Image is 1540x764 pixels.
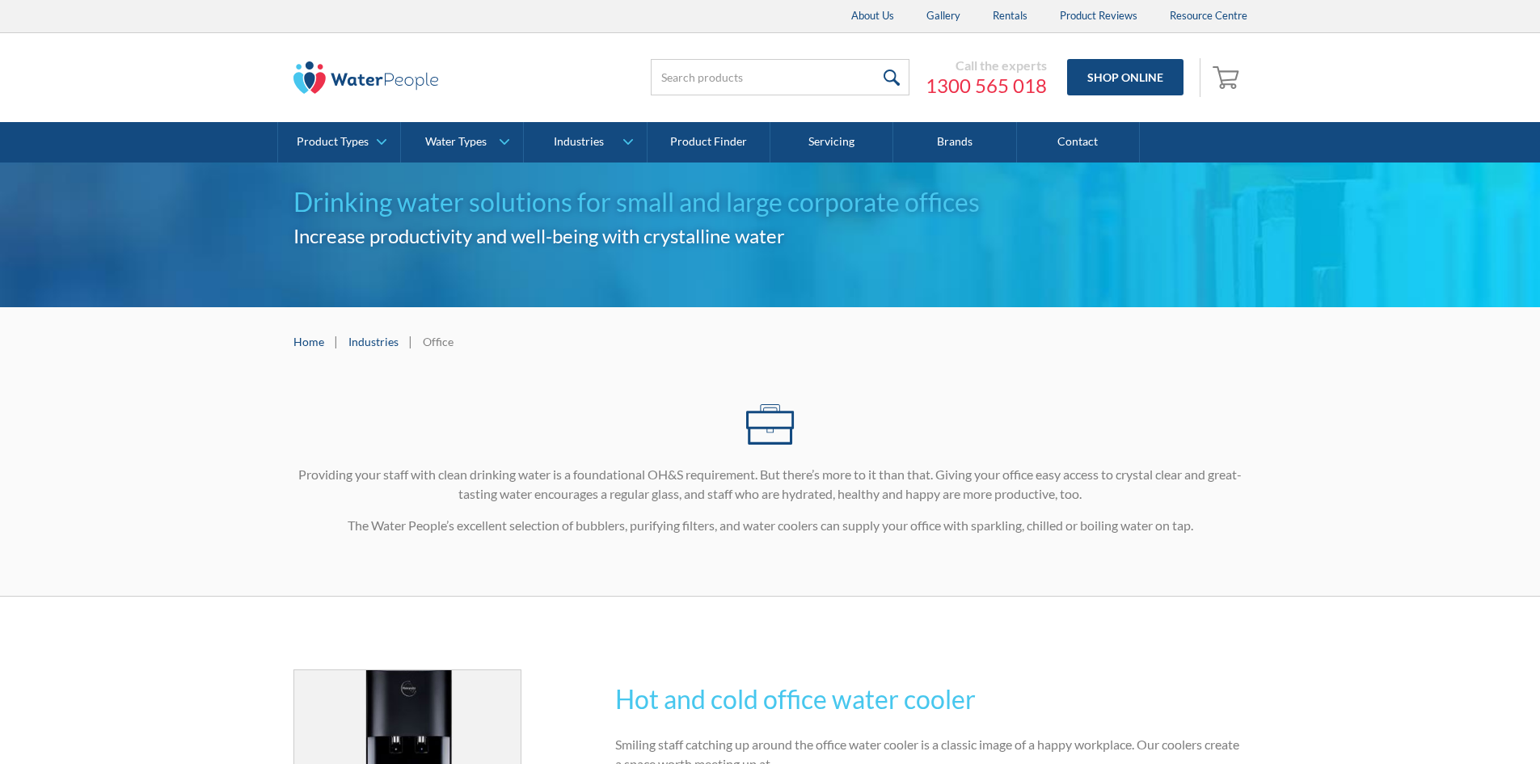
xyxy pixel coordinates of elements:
[407,331,415,351] div: |
[293,61,439,94] img: The Water People
[926,74,1047,98] a: 1300 565 018
[1209,58,1247,97] a: Open cart
[293,333,324,350] a: Home
[615,680,1247,719] h2: Hot and cold office water cooler
[554,135,604,149] div: Industries
[278,122,400,163] a: Product Types
[293,516,1247,535] p: The Water People’s excellent selection of bubblers, purifying filters, and water coolers can supp...
[648,122,770,163] a: Product Finder
[1017,122,1140,163] a: Contact
[297,135,369,149] div: Product Types
[293,183,1247,222] h1: Drinking water solutions for small and large corporate offices
[401,122,523,163] a: Water Types
[651,59,909,95] input: Search products
[893,122,1016,163] a: Brands
[425,135,487,149] div: Water Types
[332,331,340,351] div: |
[1213,64,1243,90] img: shopping cart
[926,57,1047,74] div: Call the experts
[423,333,454,350] div: Office
[293,465,1247,504] p: Providing your staff with clean drinking water is a foundational OH&S requirement. But there’s mo...
[1067,59,1183,95] a: Shop Online
[348,333,399,350] a: Industries
[524,122,646,163] a: Industries
[770,122,893,163] a: Servicing
[293,222,1247,251] h2: Increase productivity and well-being with crystalline water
